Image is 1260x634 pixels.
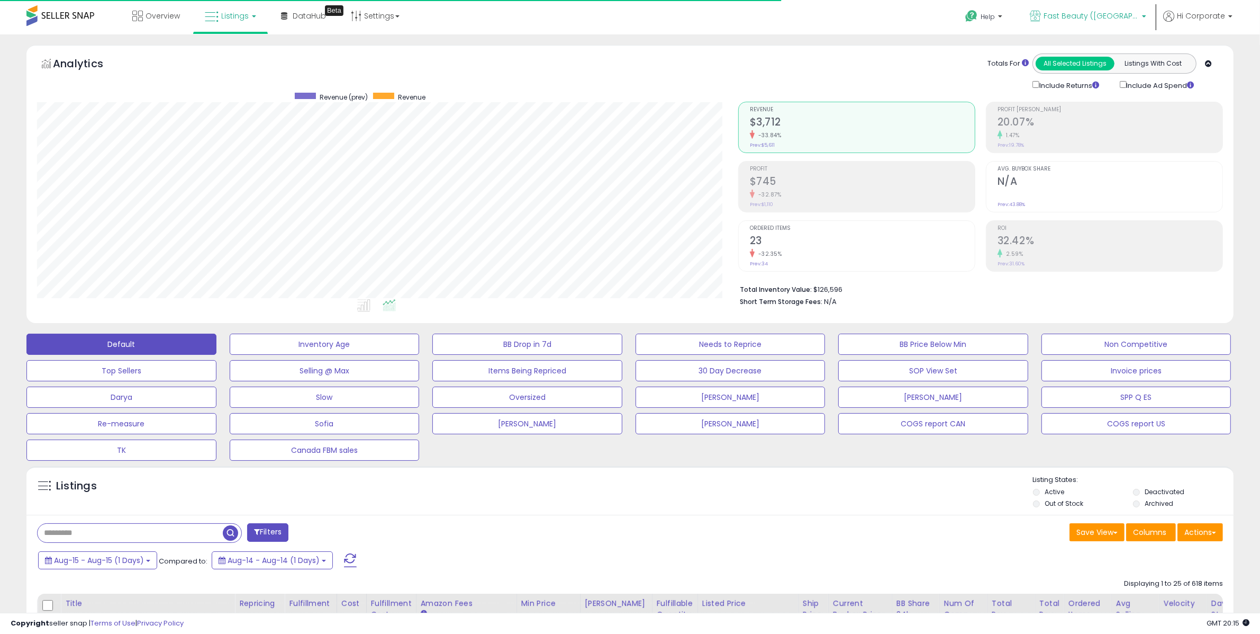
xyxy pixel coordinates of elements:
span: Avg. Buybox Share [998,166,1222,172]
button: SOP View Set [838,360,1028,381]
button: 30 Day Decrease [636,360,826,381]
span: Aug-15 - Aug-15 (1 Days) [54,555,144,566]
div: Include Ad Spend [1112,79,1211,91]
div: Fulfillment Cost [371,598,412,620]
span: Columns [1133,527,1166,538]
button: SPP Q ES [1041,387,1231,408]
h2: $745 [750,175,975,190]
button: All Selected Listings [1036,57,1114,70]
div: Title [65,598,230,609]
div: Fulfillable Quantity [657,598,693,620]
button: Invoice prices [1041,360,1231,381]
h2: N/A [998,175,1222,190]
button: Save View [1069,523,1125,541]
h5: Listings [56,479,97,494]
div: Include Returns [1025,79,1112,91]
button: Columns [1126,523,1176,541]
span: Revenue [750,107,975,113]
button: [PERSON_NAME] [838,387,1028,408]
small: Prev: $5,611 [750,142,775,148]
span: Help [981,12,995,21]
button: Aug-15 - Aug-15 (1 Days) [38,551,157,569]
small: Prev: 19.78% [998,142,1024,148]
a: Hi Corporate [1163,11,1232,34]
button: Top Sellers [26,360,216,381]
span: Aug-14 - Aug-14 (1 Days) [228,555,320,566]
button: Non Competitive [1041,334,1231,355]
div: Ordered Items [1068,598,1107,620]
span: Hi Corporate [1177,11,1225,21]
button: [PERSON_NAME] [636,387,826,408]
span: Listings [221,11,249,21]
button: [PERSON_NAME] [432,413,622,434]
div: Totals For [987,59,1029,69]
span: Overview [146,11,180,21]
span: 2025-08-15 20:15 GMT [1207,618,1249,628]
div: Total Rev. [992,598,1030,620]
button: COGS report CAN [838,413,1028,434]
b: Total Inventory Value: [740,285,812,294]
button: Listings With Cost [1114,57,1193,70]
h2: 32.42% [998,235,1222,249]
div: Min Price [521,598,576,609]
small: -33.84% [755,131,782,139]
small: Prev: 31.60% [998,261,1025,267]
small: -32.35% [755,250,782,258]
div: Listed Price [702,598,794,609]
label: Active [1045,487,1064,496]
div: Velocity [1164,598,1202,609]
a: Privacy Policy [137,618,184,628]
button: BB Price Below Min [838,334,1028,355]
button: Actions [1177,523,1223,541]
div: Days In Stock [1211,598,1250,620]
button: Darya [26,387,216,408]
div: Fulfillment [289,598,332,609]
button: Canada FBM sales [230,440,420,461]
div: Cost [341,598,362,609]
button: Oversized [432,387,622,408]
button: Default [26,334,216,355]
h2: $3,712 [750,116,975,130]
div: Ship Price [803,598,824,620]
div: Current Buybox Price [833,598,887,620]
button: Sofia [230,413,420,434]
span: N/A [824,297,837,307]
div: Displaying 1 to 25 of 618 items [1124,579,1223,589]
a: Help [957,2,1013,34]
div: BB Share 24h. [896,598,935,620]
h2: 23 [750,235,975,249]
label: Out of Stock [1045,499,1083,508]
span: DataHub [293,11,326,21]
span: Compared to: [159,556,207,566]
div: Repricing [239,598,280,609]
div: Total Rev. Diff. [1039,598,1059,631]
li: $126,596 [740,282,1215,295]
div: seller snap | | [11,619,184,629]
button: Aug-14 - Aug-14 (1 Days) [212,551,333,569]
span: Profit [750,166,975,172]
div: Tooltip anchor [325,5,343,16]
span: Fast Beauty ([GEOGRAPHIC_DATA]) [1044,11,1139,21]
span: ROI [998,226,1222,231]
small: -32.87% [755,191,782,199]
div: [PERSON_NAME] [585,598,648,609]
label: Deactivated [1145,487,1184,496]
p: Listing States: [1033,475,1234,485]
small: Prev: 43.88% [998,201,1025,208]
span: Profit [PERSON_NAME] [998,107,1222,113]
button: Re-measure [26,413,216,434]
button: Needs to Reprice [636,334,826,355]
small: 2.59% [1002,250,1023,258]
button: TK [26,440,216,461]
b: Short Term Storage Fees: [740,297,822,306]
small: Prev: 34 [750,261,768,267]
span: Ordered Items [750,226,975,231]
button: [PERSON_NAME] [636,413,826,434]
button: Items Being Repriced [432,360,622,381]
div: Amazon Fees [421,598,512,609]
small: 1.47% [1002,131,1020,139]
span: Revenue (prev) [320,93,368,102]
button: COGS report US [1041,413,1231,434]
i: Get Help [965,10,978,23]
h5: Analytics [53,56,124,74]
